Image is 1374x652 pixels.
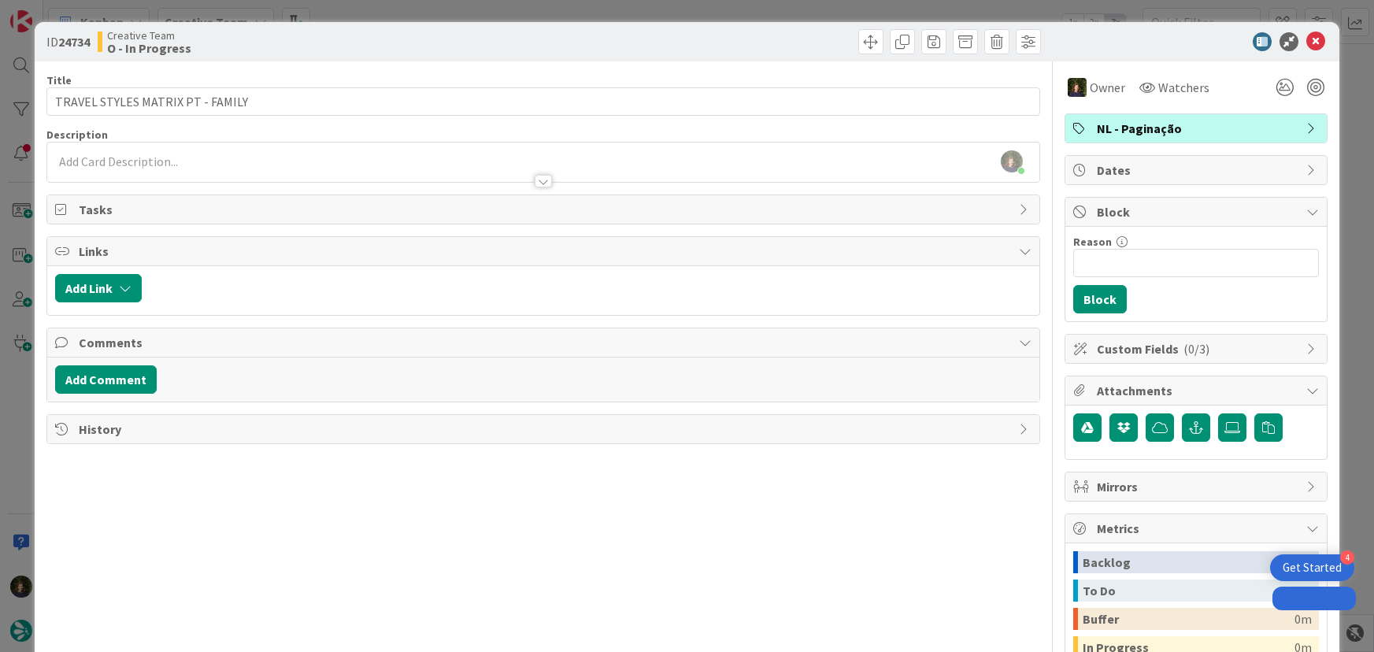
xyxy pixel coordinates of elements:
[1294,551,1312,573] div: 0m
[1097,519,1298,538] span: Metrics
[1340,550,1354,565] div: 4
[1073,285,1127,313] button: Block
[1083,580,1294,602] div: To Do
[1183,341,1209,357] span: ( 0/3 )
[46,73,72,87] label: Title
[1097,477,1298,496] span: Mirrors
[1097,381,1298,400] span: Attachments
[46,128,108,142] span: Description
[55,365,157,394] button: Add Comment
[55,274,142,302] button: Add Link
[79,242,1012,261] span: Links
[1283,560,1342,576] div: Get Started
[79,333,1012,352] span: Comments
[79,420,1012,439] span: History
[1097,202,1298,221] span: Block
[107,42,191,54] b: O - In Progress
[1083,551,1294,573] div: Backlog
[1097,119,1298,138] span: NL - Paginação
[1090,78,1125,97] span: Owner
[1068,78,1087,97] img: MC
[1097,161,1298,180] span: Dates
[107,29,191,42] span: Creative Team
[1294,608,1312,630] div: 0m
[1158,78,1209,97] span: Watchers
[1001,150,1023,172] img: OSJL0tKbxWQXy8f5HcXbcaBiUxSzdGq2.jpg
[46,87,1041,116] input: type card name here...
[1097,339,1298,358] span: Custom Fields
[1270,554,1354,581] div: Open Get Started checklist, remaining modules: 4
[58,34,90,50] b: 24734
[1083,608,1294,630] div: Buffer
[79,200,1012,219] span: Tasks
[46,32,90,51] span: ID
[1073,235,1112,249] label: Reason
